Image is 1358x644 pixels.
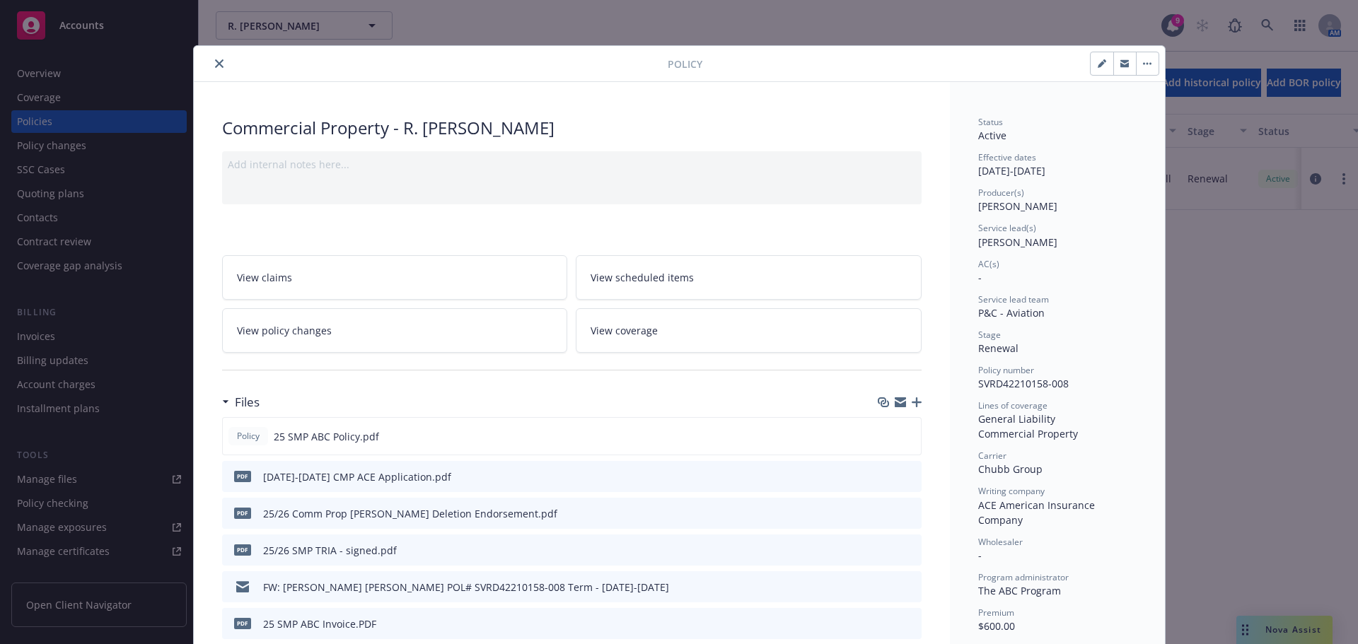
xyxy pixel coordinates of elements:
[234,618,251,628] span: PDF
[978,450,1006,462] span: Carrier
[978,199,1057,213] span: [PERSON_NAME]
[235,393,260,411] h3: Files
[978,411,1137,426] div: General Liability
[978,235,1057,249] span: [PERSON_NAME]
[978,306,1045,320] span: P&C - Aviation
[234,471,251,481] span: pdf
[978,116,1003,128] span: Status
[978,187,1024,199] span: Producer(s)
[978,258,999,270] span: AC(s)
[263,543,397,558] div: 25/26 SMP TRIA - signed.pdf
[903,506,916,521] button: preview file
[978,584,1061,597] span: The ABC Program
[978,549,982,562] span: -
[576,255,922,300] a: View scheduled items
[576,308,922,353] a: View coverage
[222,393,260,411] div: Files
[591,270,694,285] span: View scheduled items
[881,469,892,484] button: download file
[978,222,1036,234] span: Service lead(s)
[263,469,451,484] div: [DATE]-[DATE] CMP ACE Application.pdf
[978,399,1047,411] span: Lines of coverage
[903,580,916,595] button: preview file
[978,536,1023,548] span: Wholesaler
[881,616,892,631] button: download file
[978,498,1098,527] span: ACE American Insurance Company
[591,323,658,338] span: View coverage
[880,429,891,444] button: download file
[978,151,1137,178] div: [DATE] - [DATE]
[903,469,916,484] button: preview file
[978,377,1069,390] span: SVRD42210158-008
[228,157,916,172] div: Add internal notes here...
[978,607,1014,619] span: Premium
[234,508,251,518] span: pdf
[978,293,1049,305] span: Service lead team
[978,341,1018,355] span: Renewal
[222,116,922,140] div: Commercial Property - R. [PERSON_NAME]
[978,619,1015,633] span: $600.00
[881,543,892,558] button: download file
[263,580,669,595] div: FW: [PERSON_NAME] [PERSON_NAME] POL# SVRD42210158-008 Term - [DATE]-[DATE]
[881,580,892,595] button: download file
[978,329,1001,341] span: Stage
[881,506,892,521] button: download file
[211,55,228,72] button: close
[978,364,1034,376] span: Policy number
[234,544,251,555] span: pdf
[237,323,332,338] span: View policy changes
[903,429,915,444] button: preview file
[222,255,568,300] a: View claims
[978,462,1043,476] span: Chubb Group
[263,616,376,631] div: 25 SMP ABC Invoice.PDF
[903,543,916,558] button: preview file
[234,430,262,443] span: Policy
[978,271,982,284] span: -
[978,129,1006,142] span: Active
[978,151,1036,163] span: Effective dates
[903,616,916,631] button: preview file
[978,485,1045,497] span: Writing company
[978,426,1137,441] div: Commercial Property
[274,429,379,444] span: 25 SMP ABC Policy.pdf
[263,506,557,521] div: 25/26 Comm Prop [PERSON_NAME] Deletion Endorsement.pdf
[222,308,568,353] a: View policy changes
[668,57,702,71] span: Policy
[237,270,292,285] span: View claims
[978,571,1069,583] span: Program administrator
